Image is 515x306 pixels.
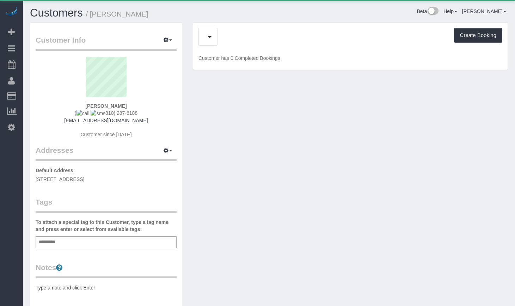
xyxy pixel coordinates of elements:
legend: Tags [36,197,177,213]
img: call [76,110,90,117]
a: Customers [30,7,83,19]
strong: [PERSON_NAME] [85,103,127,109]
p: Customer has 0 Completed Bookings [198,55,502,62]
img: sms [91,110,105,117]
a: [PERSON_NAME] [462,8,506,14]
label: To attach a special tag to this Customer, type a tag name and press enter or select from availabl... [36,219,177,233]
img: Automaid Logo [4,7,18,17]
a: [EMAIL_ADDRESS][DOMAIN_NAME] [64,118,148,123]
span: Customer since [DATE] [80,132,131,137]
a: Beta [417,8,439,14]
span: [STREET_ADDRESS] [36,176,84,182]
label: Default Address: [36,167,75,174]
small: / [PERSON_NAME] [86,10,148,18]
img: New interface [427,7,439,16]
span: ( 810) 287-6188 [75,110,137,116]
legend: Customer Info [36,35,177,51]
button: Create Booking [454,28,502,43]
pre: Type a note and click Enter [36,284,177,291]
a: Help [443,8,457,14]
legend: Notes [36,262,177,278]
